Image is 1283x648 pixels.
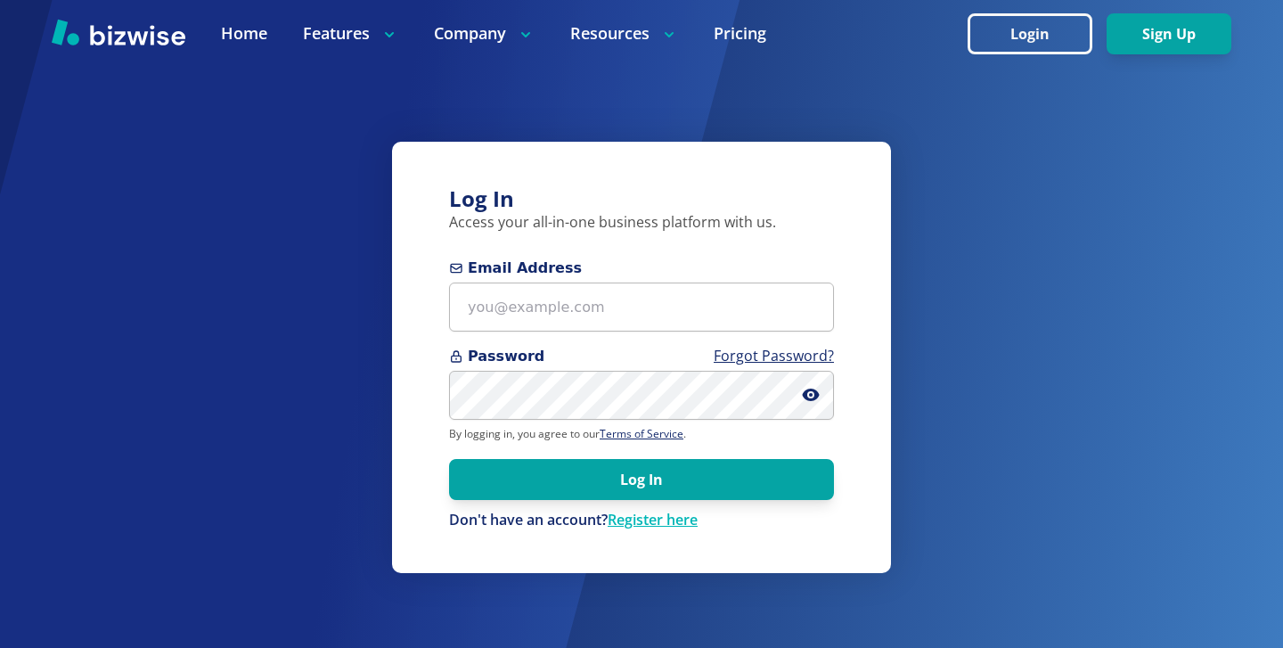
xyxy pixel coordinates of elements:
div: Don't have an account?Register here [449,511,834,530]
p: Features [303,22,398,45]
a: Register here [608,510,698,529]
a: Terms of Service [600,426,683,441]
a: Login [968,26,1107,43]
a: Forgot Password? [714,346,834,365]
a: Home [221,22,267,45]
p: By logging in, you agree to our . [449,427,834,441]
button: Login [968,13,1092,54]
p: Access your all-in-one business platform with us. [449,213,834,233]
a: Sign Up [1107,26,1231,43]
img: Bizwise Logo [52,19,185,45]
p: Don't have an account? [449,511,834,530]
p: Company [434,22,535,45]
button: Log In [449,459,834,500]
a: Pricing [714,22,766,45]
p: Resources [570,22,678,45]
span: Email Address [449,258,834,279]
input: you@example.com [449,283,834,332]
span: Password [449,346,834,367]
button: Sign Up [1107,13,1231,54]
h3: Log In [449,185,834,214]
